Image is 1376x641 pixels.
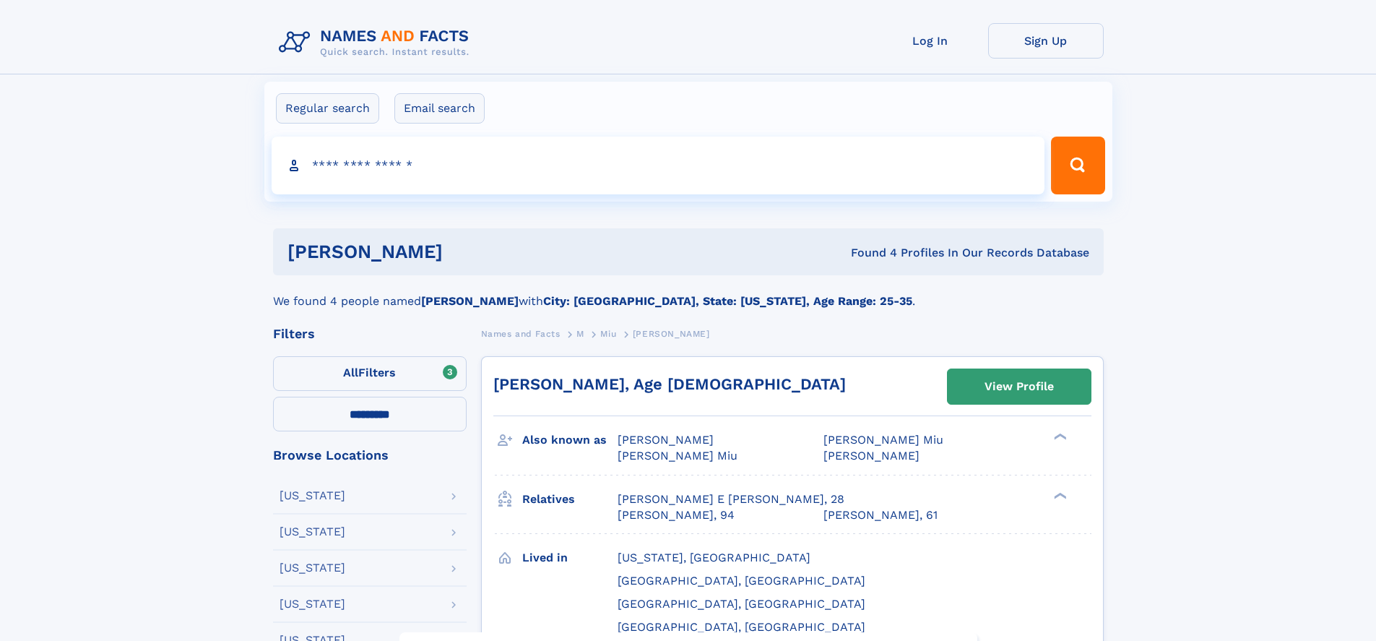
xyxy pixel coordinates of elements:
[273,356,467,391] label: Filters
[576,324,584,343] a: M
[618,491,844,507] a: [PERSON_NAME] E [PERSON_NAME], 28
[394,93,485,124] label: Email search
[276,93,379,124] label: Regular search
[618,449,737,463] span: [PERSON_NAME] Miu
[618,597,865,611] span: [GEOGRAPHIC_DATA], [GEOGRAPHIC_DATA]
[618,574,865,588] span: [GEOGRAPHIC_DATA], [GEOGRAPHIC_DATA]
[823,449,920,463] span: [PERSON_NAME]
[1050,491,1068,500] div: ❯
[280,598,345,610] div: [US_STATE]
[646,245,1089,261] div: Found 4 Profiles In Our Records Database
[576,329,584,339] span: M
[823,433,943,447] span: [PERSON_NAME] Miu
[280,562,345,574] div: [US_STATE]
[1051,137,1104,194] button: Search Button
[633,329,710,339] span: [PERSON_NAME]
[287,243,647,261] h1: [PERSON_NAME]
[543,294,912,308] b: City: [GEOGRAPHIC_DATA], State: [US_STATE], Age Range: 25-35
[823,507,938,523] a: [PERSON_NAME], 61
[948,369,1091,404] a: View Profile
[273,327,467,340] div: Filters
[618,620,865,634] span: [GEOGRAPHIC_DATA], [GEOGRAPHIC_DATA]
[522,428,618,452] h3: Also known as
[273,275,1104,310] div: We found 4 people named with .
[618,551,810,564] span: [US_STATE], [GEOGRAPHIC_DATA]
[988,23,1104,59] a: Sign Up
[873,23,988,59] a: Log In
[522,487,618,512] h3: Relatives
[343,366,358,379] span: All
[522,546,618,570] h3: Lived in
[481,324,561,343] a: Names and Facts
[273,23,481,62] img: Logo Names and Facts
[493,375,846,393] a: [PERSON_NAME], Age [DEMOGRAPHIC_DATA]
[1050,432,1068,442] div: ❯
[272,137,1045,194] input: search input
[600,329,616,339] span: Miu
[985,370,1054,403] div: View Profile
[421,294,519,308] b: [PERSON_NAME]
[618,433,714,447] span: [PERSON_NAME]
[280,526,345,538] div: [US_STATE]
[618,507,735,523] a: [PERSON_NAME], 94
[600,324,616,343] a: Miu
[273,449,467,462] div: Browse Locations
[280,490,345,502] div: [US_STATE]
